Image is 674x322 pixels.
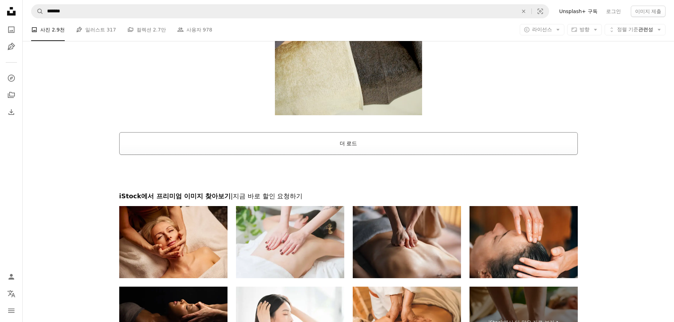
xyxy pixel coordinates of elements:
[153,26,166,34] span: 2.7만
[4,270,18,284] a: 로그인 / 가입
[4,23,18,37] a: 사진
[31,5,44,18] button: Unsplash 검색
[106,26,116,34] span: 317
[4,105,18,119] a: 다운로드 내역
[532,5,549,18] button: 시각적 검색
[520,24,564,35] button: 라이선스
[177,18,212,41] a: 사용자 978
[617,27,638,32] span: 정렬 기준
[532,27,552,32] span: 라이선스
[580,27,589,32] span: 방향
[203,26,212,34] span: 978
[119,132,578,155] button: 더 로드
[31,4,549,18] form: 사이트 전체에서 이미지 찾기
[76,18,116,41] a: 일러스트 317
[4,304,18,318] button: 메뉴
[567,24,602,35] button: 방향
[4,40,18,54] a: 일러스트
[119,206,227,278] img: 편안한 페이셜 마사지와 함께하는 고요한 스파 경험
[231,192,303,200] span: | 지금 바로 할인 요청하기
[236,206,344,278] img: asian masseurs massage client back
[4,71,18,85] a: 탐색
[631,6,666,17] button: 이미지 제출
[4,287,18,301] button: 언어
[4,4,18,20] a: 홈 — Unsplash
[353,206,461,278] img: 알아볼 수 없는 여성의 등을 마사지하는 익명의 마사지 치료사
[119,192,578,200] h2: iStock에서 프리미엄 이미지 찾아보기
[4,88,18,102] a: 컬렉션
[617,26,653,33] span: 관련성
[602,6,625,17] a: 로그인
[470,206,578,278] img: 건강한 모발을 위한 아유르베다 오일 트리트먼트를 즐기는 여성
[516,5,531,18] button: 삭제
[605,24,666,35] button: 정렬 기준관련성
[555,6,601,17] a: Unsplash+ 구독
[127,18,166,41] a: 컬렉션 2.7만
